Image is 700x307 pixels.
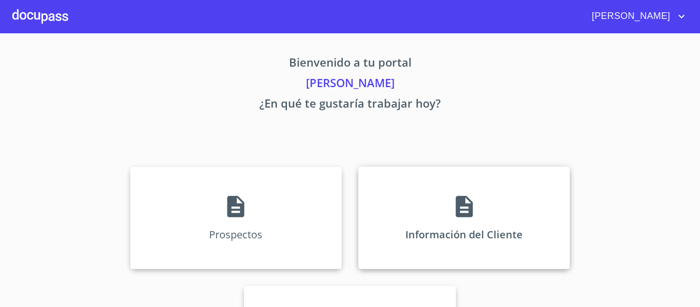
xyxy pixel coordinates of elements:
[405,228,523,241] p: Información del Cliente
[34,95,666,115] p: ¿En qué te gustaría trabajar hoy?
[209,228,262,241] p: Prospectos
[34,54,666,74] p: Bienvenido a tu portal
[584,8,675,25] span: [PERSON_NAME]
[34,74,666,95] p: [PERSON_NAME]
[584,8,688,25] button: account of current user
